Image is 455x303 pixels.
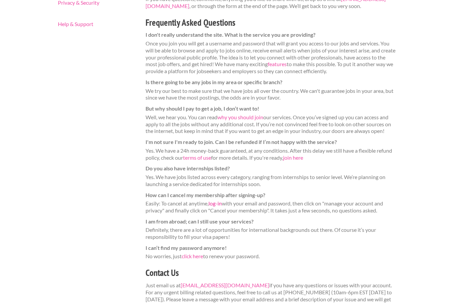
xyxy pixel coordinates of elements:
[146,147,397,161] dd: Yes. We have a 24h money-back guaranteed, at any conditions. After this delay we still have a fle...
[146,253,397,260] dd: No worries, just to renew your password.
[208,200,222,206] a: log-in
[182,253,203,259] a: click here
[58,21,134,27] a: Help & Support
[146,165,397,172] dt: Do you also have internships listed?
[146,226,397,241] dd: Definitely, there are a lot of opportunities for international backgrounds out there. Of course i...
[146,88,397,102] dd: We try our best to make sure that we have jobs all over the country. We can't guarantee jobs in y...
[146,139,397,146] dt: I'm not sure I'm ready to join. Can I be refunded if I’m not happy with the service?
[146,105,397,112] dt: But why should I pay to get a job, I don’t want to!
[181,282,269,288] a: [EMAIL_ADDRESS][DOMAIN_NAME]
[146,200,397,214] dd: Easily: To cancel at anytime, with your email and password, then click on "manage your account an...
[146,218,397,225] dt: I am from abroad; can I still use your services?
[146,79,397,86] dt: Is there going to be any jobs in my area or specific branch?
[268,61,287,67] a: features
[146,16,397,29] h3: Frequently Asked Questions
[146,40,397,75] dd: Once you join you will get a username and password that will grant you access to our jobs and ser...
[217,114,263,120] a: why you should join
[146,192,397,199] dt: How can I cancel my membership after signing-up?
[146,267,397,279] h3: Contact Us
[146,174,397,188] dd: Yes. We have jobs listed across every category, ranging from internships to senior level. We’re p...
[283,154,303,161] a: join here
[146,114,397,135] dd: Well, we hear you. You can read our services. Once you’ve signed up you can access and apply to a...
[146,31,397,38] dt: I don't really understand the site. What is the service you are providing?
[183,154,211,161] a: terms of use
[146,245,397,252] dt: I can’t find my password anymore!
